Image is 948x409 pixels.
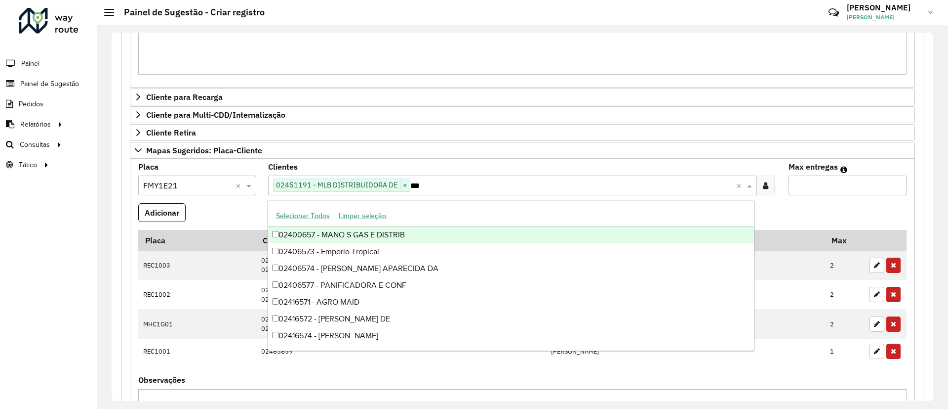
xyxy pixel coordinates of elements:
[268,311,753,327] div: 02416572 - [PERSON_NAME] DE
[736,180,745,191] span: Clear all
[823,2,844,23] a: Contato Rápido
[256,309,546,338] td: 02466161 02492895
[146,111,285,119] span: Cliente para Multi-CDD/Internalização
[268,243,753,260] div: 02406573 - Emporio Tropical
[268,294,753,311] div: 02416571 - AGRO MAID
[274,179,400,191] span: 02451191 - MLB DISTRIBUIDORA DE
[256,251,546,280] td: 02465372 02491743
[19,160,37,170] span: Tático
[130,106,915,123] a: Cliente para Multi-CDD/Internalização
[138,280,256,309] td: REC1002
[256,339,546,364] td: 02485859
[130,89,915,105] a: Cliente para Recarga
[236,180,244,191] span: Clear all
[272,208,334,224] button: Selecionar Todos
[847,3,921,12] h3: [PERSON_NAME]
[546,339,825,364] td: [PERSON_NAME]
[19,99,43,109] span: Pedidos
[268,327,753,344] div: 02416574 - [PERSON_NAME]
[268,227,753,243] div: 02400657 - MANO S GAS E DISTRIB
[825,230,865,251] th: Max
[138,339,256,364] td: REC1001
[789,161,838,173] label: Max entregas
[114,7,265,18] h2: Painel de Sugestão - Criar registro
[825,251,865,280] td: 2
[256,280,546,309] td: 02406695 02441577
[138,309,256,338] td: MHC1G01
[825,280,865,309] td: 2
[138,374,185,386] label: Observações
[400,180,410,191] span: ×
[146,146,262,154] span: Mapas Sugeridos: Placa-Cliente
[138,161,158,173] label: Placa
[256,230,546,251] th: Código Cliente
[130,142,915,159] a: Mapas Sugeridos: Placa-Cliente
[130,124,915,141] a: Cliente Retira
[138,230,256,251] th: Placa
[268,277,753,294] div: 02406577 - PANIFICADORA E CONF
[268,260,753,277] div: 02406574 - [PERSON_NAME] APARECIDA DA
[268,161,298,173] label: Clientes
[847,13,921,22] span: [PERSON_NAME]
[268,344,753,361] div: 02416575 - [PERSON_NAME] DOS
[20,79,79,89] span: Painel de Sugestão
[21,58,39,69] span: Painel
[334,208,391,224] button: Limpar seleção
[138,203,186,222] button: Adicionar
[840,166,847,174] em: Máximo de clientes que serão colocados na mesma rota com os clientes informados
[20,119,51,130] span: Relatórios
[146,129,196,136] span: Cliente Retira
[825,309,865,338] td: 2
[20,139,50,150] span: Consultas
[146,93,223,101] span: Cliente para Recarga
[825,339,865,364] td: 1
[138,251,256,280] td: REC1003
[268,200,754,351] ng-dropdown-panel: Options list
